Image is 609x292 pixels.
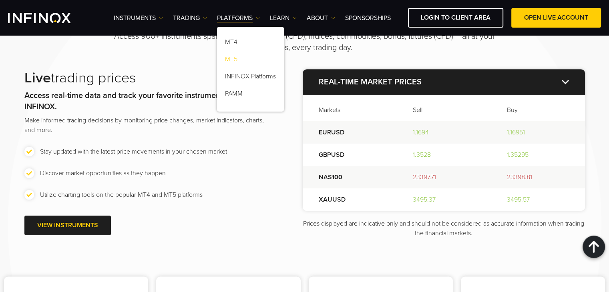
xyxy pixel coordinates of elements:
[217,86,284,104] a: PAMM
[397,188,491,211] td: 3495.37
[397,95,491,121] th: Sell
[408,8,503,28] a: LOGIN TO CLIENT AREA
[303,219,585,238] p: Prices displayed are indicative only and should not be considered as accurate information when tr...
[303,166,397,188] td: NAS100
[24,168,271,178] li: Discover market opportunities as they happen
[24,116,271,135] p: Make informed trading decisions by monitoring price changes, market indicators, charts, and more.
[491,95,585,121] th: Buy
[397,144,491,166] td: 1.3528
[24,69,51,86] strong: Live
[511,8,601,28] a: OPEN LIVE ACCOUNT
[173,13,207,23] a: TRADING
[491,166,585,188] td: 23398.81
[114,13,163,23] a: Instruments
[319,77,422,87] strong: Real-time market prices
[491,121,585,144] td: 1.16951
[303,144,397,166] td: GBPUSD
[217,52,284,69] a: MT5
[303,121,397,144] td: EURUSD
[24,216,111,235] a: VIEW INSTRUMENTS
[24,147,271,156] li: Stay updated with the latest price movements in your chosen market
[24,91,243,112] strong: Access real-time data and track your favorite instruments with INFINOX.
[270,13,297,23] a: Learn
[303,188,397,211] td: XAUUSD
[24,190,271,200] li: Utilize charting tools on the popular MT4 and MT5 platforms
[491,188,585,211] td: 3495.57
[345,13,391,23] a: SPONSORSHIPS
[397,121,491,144] td: 1.1694
[303,95,397,121] th: Markets
[8,13,90,23] a: INFINOX Logo
[217,69,284,86] a: INFINOX Platforms
[307,13,335,23] a: ABOUT
[217,35,284,52] a: MT4
[24,69,271,87] h2: trading prices
[397,166,491,188] td: 23397.71
[217,13,260,23] a: PLATFORMS
[491,144,585,166] td: 1.35295
[105,31,505,53] p: Access 900+ instruments spanning forex, equities (CFD), indices, commodities, bonds, futures (CFD...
